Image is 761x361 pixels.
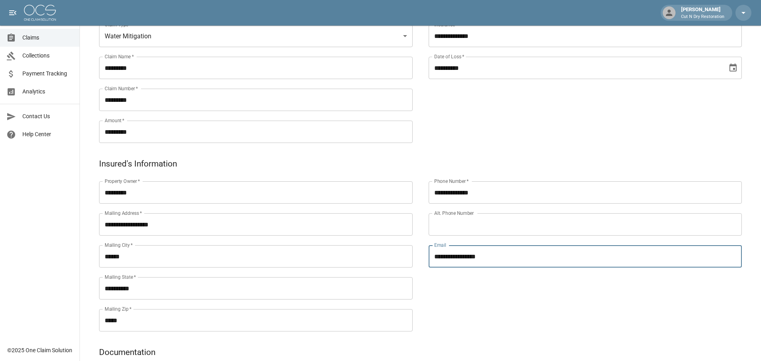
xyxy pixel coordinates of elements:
button: Choose date, selected date is Sep 18, 2025 [725,60,741,76]
label: Claim Number [105,85,138,92]
label: Claim Name [105,53,134,60]
span: Claims [22,34,73,42]
span: Help Center [22,130,73,139]
span: Analytics [22,87,73,96]
div: Water Mitigation [99,25,413,47]
span: Contact Us [22,112,73,121]
p: Cut N Dry Restoration [681,14,724,20]
label: Property Owner [105,178,140,184]
label: Mailing Zip [105,305,132,312]
div: [PERSON_NAME] [678,6,727,20]
label: Alt. Phone Number [434,210,474,216]
img: ocs-logo-white-transparent.png [24,5,56,21]
label: Mailing Address [105,210,142,216]
button: open drawer [5,5,21,21]
label: Amount [105,117,125,124]
label: Mailing City [105,242,133,248]
div: © 2025 One Claim Solution [7,346,72,354]
label: Mailing State [105,274,136,280]
span: Collections [22,52,73,60]
label: Email [434,242,446,248]
label: Date of Loss [434,53,464,60]
label: Phone Number [434,178,469,184]
span: Payment Tracking [22,69,73,78]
